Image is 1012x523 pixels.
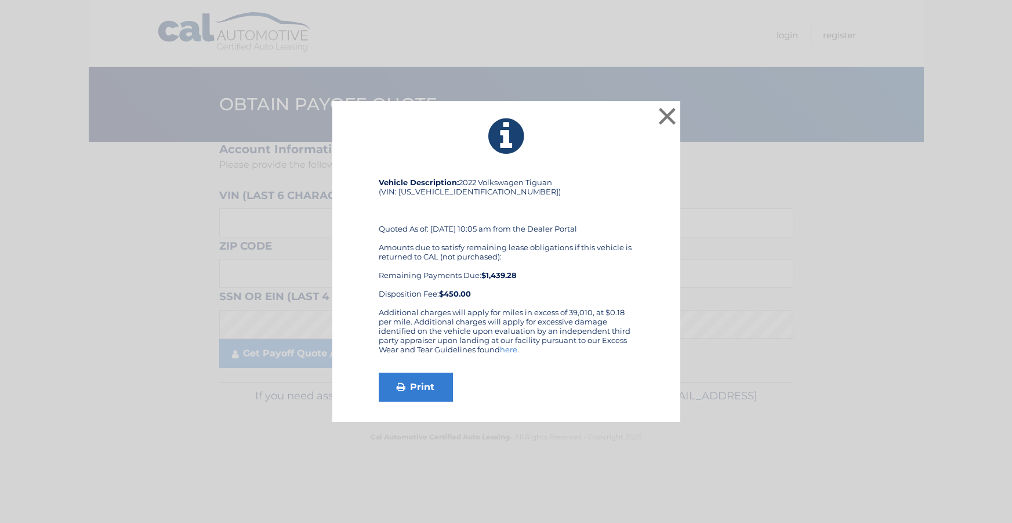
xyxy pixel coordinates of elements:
[379,178,634,308] div: 2022 Volkswagen Tiguan (VIN: [US_VEHICLE_IDENTIFICATION_NUMBER]) Quoted As of: [DATE] 10:05 am fr...
[379,243,634,298] div: Amounts due to satisfy remaining lease obligations if this vehicle is returned to CAL (not purcha...
[379,178,459,187] strong: Vehicle Description:
[481,270,517,280] b: $1,439.28
[656,104,679,128] button: ×
[379,373,453,402] a: Print
[439,289,471,298] strong: $450.00
[500,345,517,354] a: here
[379,308,634,363] div: Additional charges will apply for miles in excess of 39,010, at $0.18 per mile. Additional charge...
